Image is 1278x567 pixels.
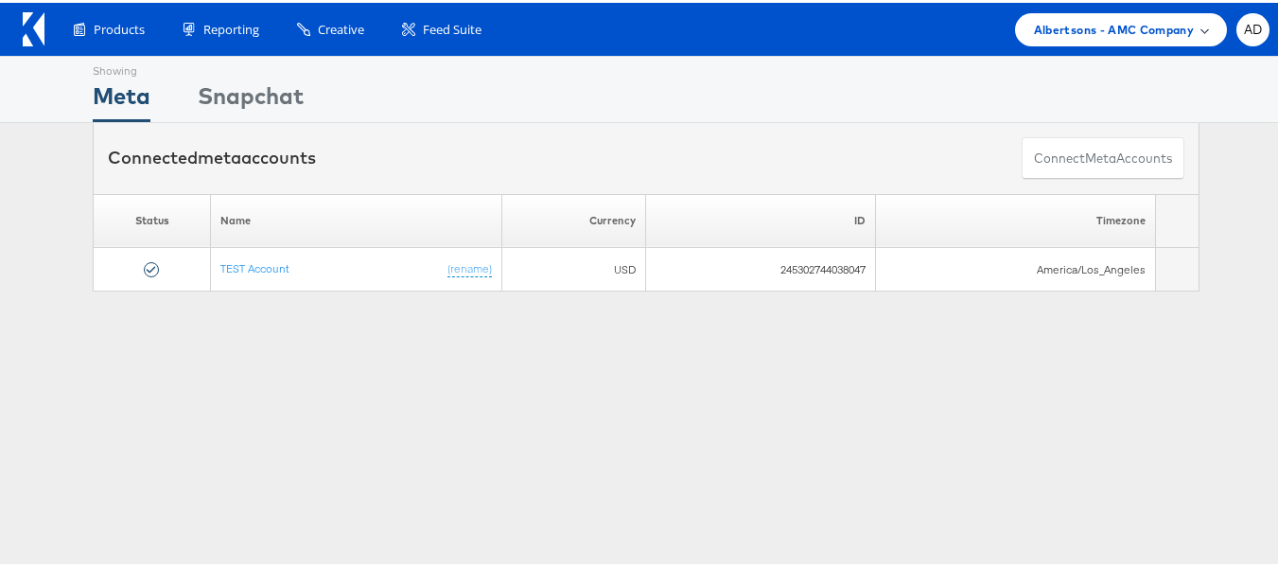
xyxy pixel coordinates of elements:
[646,191,875,245] th: ID
[220,258,289,273] a: TEST Account
[94,191,211,245] th: Status
[501,245,646,289] td: USD
[447,258,492,275] a: (rename)
[423,18,481,36] span: Feed Suite
[1244,21,1263,33] span: AD
[1034,17,1194,37] span: Albertsons - AMC Company
[108,143,316,168] div: Connected accounts
[94,18,145,36] span: Products
[198,144,241,166] span: meta
[93,77,150,119] div: Meta
[1085,147,1116,165] span: meta
[1022,134,1184,177] button: ConnectmetaAccounts
[93,54,150,77] div: Showing
[875,191,1156,245] th: Timezone
[501,191,646,245] th: Currency
[318,18,364,36] span: Creative
[198,77,304,119] div: Snapchat
[646,245,875,289] td: 245302744038047
[203,18,259,36] span: Reporting
[211,191,502,245] th: Name
[875,245,1156,289] td: America/Los_Angeles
